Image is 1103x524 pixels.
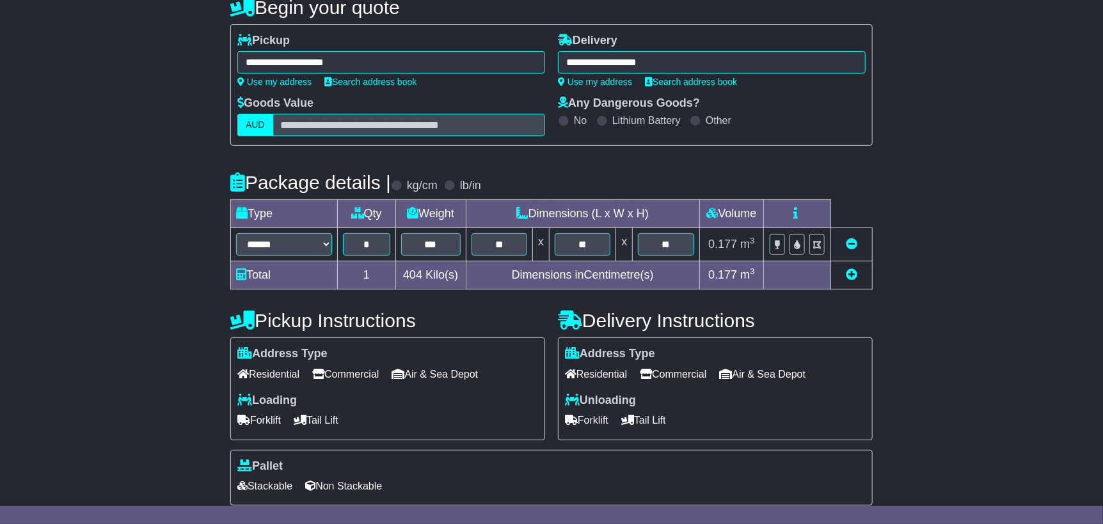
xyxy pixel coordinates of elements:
[640,364,706,384] span: Commercial
[395,261,466,289] td: Kilo(s)
[407,179,438,193] label: kg/cm
[230,172,391,193] h4: Package details |
[237,394,297,408] label: Loading
[750,266,755,276] sup: 3
[237,364,299,384] span: Residential
[708,238,737,250] span: 0.177
[231,261,338,289] td: Total
[460,179,481,193] label: lb/in
[466,200,699,228] td: Dimensions (L x W x H)
[324,77,417,87] a: Search address book
[533,228,550,261] td: x
[403,268,422,281] span: 404
[645,77,737,87] a: Search address book
[305,476,382,496] span: Non Stackable
[612,114,681,127] label: Lithium Battery
[237,34,290,48] label: Pickup
[565,410,608,430] span: Forklift
[720,364,806,384] span: Air & Sea Depot
[565,347,655,361] label: Address Type
[558,77,632,87] a: Use my address
[565,364,627,384] span: Residential
[237,410,281,430] span: Forklift
[706,114,731,127] label: Other
[846,238,857,250] a: Remove this item
[466,261,699,289] td: Dimensions in Centimetre(s)
[237,114,273,136] label: AUD
[558,34,617,48] label: Delivery
[231,200,338,228] td: Type
[846,268,857,281] a: Add new item
[237,347,328,361] label: Address Type
[574,114,587,127] label: No
[699,200,763,228] td: Volume
[750,236,755,245] sup: 3
[312,364,379,384] span: Commercial
[565,394,636,408] label: Unloading
[621,410,666,430] span: Tail Lift
[708,268,737,281] span: 0.177
[230,310,545,331] h4: Pickup Instructions
[558,96,700,111] label: Any Dangerous Goods?
[237,96,313,111] label: Goods Value
[740,268,755,281] span: m
[395,200,466,228] td: Weight
[740,238,755,250] span: m
[338,200,396,228] td: Qty
[237,459,283,474] label: Pallet
[338,261,396,289] td: 1
[237,476,292,496] span: Stackable
[392,364,479,384] span: Air & Sea Depot
[294,410,338,430] span: Tail Lift
[237,77,312,87] a: Use my address
[558,310,873,331] h4: Delivery Instructions
[616,228,633,261] td: x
